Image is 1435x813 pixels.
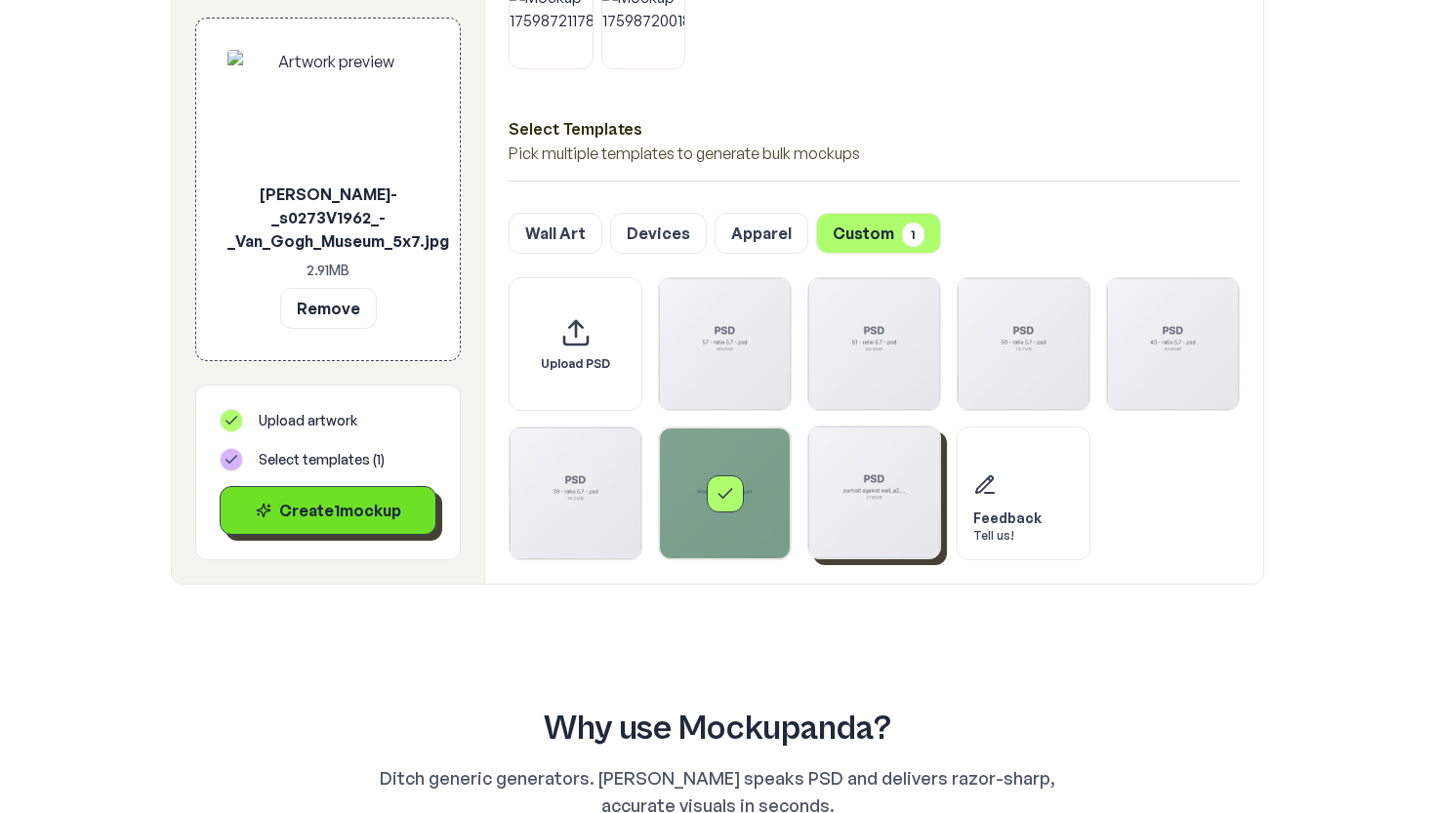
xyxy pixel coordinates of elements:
[509,213,602,254] button: Wall Art
[259,411,357,430] span: Upload artwork
[973,528,1042,544] div: Tell us!
[808,278,940,410] img: 51 - ratio 5.7 -.psd
[807,426,941,559] div: Select template portrait against wall_a2.psd
[202,710,1233,749] h2: Why use Mockupanda?
[808,427,940,558] img: portrait against wall_a2.psd
[715,213,808,254] button: Apparel
[510,427,641,559] img: 39 - ratio 5.7 -.psd
[227,183,429,253] p: [PERSON_NAME]-_s0273V1962_-_Van_Gogh_Museum_5x7.jpg
[658,277,792,411] div: Select template 57 - ratio 5.7 -.psd
[658,427,792,560] div: Select template wood floor portrait.psd
[958,278,1089,410] img: 50 - ratio 5.7 -.psd
[227,50,429,175] img: Artwork preview
[227,261,429,280] p: 2.91 MB
[509,142,1240,165] p: Pick multiple templates to generate bulk mockups
[509,116,1240,142] h3: Select Templates
[659,278,791,410] img: 57 - ratio 5.7 -.psd
[957,427,1090,560] div: Send feedback
[610,213,707,254] button: Devices
[259,450,385,469] span: Select templates ( 1 )
[902,223,924,247] span: 1
[509,277,642,411] div: Upload custom PSD template
[1107,278,1239,410] img: 43 - ratio 5.7 -.psd
[280,288,377,329] button: Remove
[509,427,642,560] div: Select template 39 - ratio 5.7 -.psd
[816,213,941,254] button: Custom1
[957,277,1090,411] div: Select template 50 - ratio 5.7 -.psd
[807,277,941,411] div: Select template 51 - ratio 5.7 -.psd
[236,499,420,522] div: Create 1 mockup
[1106,277,1240,411] div: Select template 43 - ratio 5.7 -.psd
[973,508,1042,528] div: Feedback
[220,486,436,535] button: Create1mockup
[541,356,610,372] span: Upload PSD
